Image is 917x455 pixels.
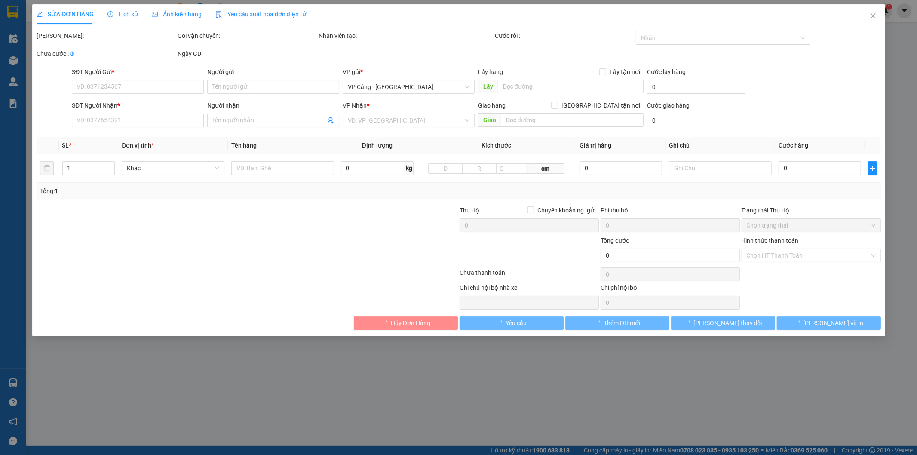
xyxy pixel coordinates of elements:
[482,142,511,149] span: Kích thước
[390,318,430,328] span: Hủy Đơn Hàng
[231,142,257,149] span: Tên hàng
[405,161,413,175] span: kg
[354,316,458,330] button: Hủy Đơn Hàng
[669,161,772,175] input: Ghi Chú
[594,320,604,326] span: loading
[527,163,564,174] span: cm
[478,102,505,109] span: Giao hàng
[647,68,686,75] label: Cước lấy hàng
[40,161,54,175] button: delete
[231,161,334,175] input: VD: Bàn, Ghế
[666,137,775,154] th: Ghi chú
[671,316,775,330] button: [PERSON_NAME] thay đổi
[343,67,475,77] div: VP gửi
[861,4,885,28] button: Close
[381,320,390,326] span: loading
[600,283,739,296] div: Chi phí nội bộ
[693,318,762,328] span: [PERSON_NAME] thay đổi
[534,206,598,215] span: Chuyển khoản ng. gửi
[478,80,497,93] span: Lấy
[604,318,640,328] span: Thêm ĐH mới
[606,67,644,77] span: Lấy tận nơi
[72,101,204,110] div: SĐT Người Nhận
[869,12,876,19] span: close
[37,11,94,18] span: SỬA ĐƠN HÀNG
[506,318,527,328] span: Yêu cầu
[459,268,600,283] div: Chưa thanh toán
[215,11,222,18] img: icon
[460,316,564,330] button: Yêu cầu
[107,11,138,18] span: Lịch sử
[496,163,527,174] input: C
[496,320,506,326] span: loading
[746,219,875,232] span: Chọn trạng thái
[343,102,367,109] span: VP Nhận
[62,142,69,149] span: SL
[215,11,306,18] span: Yêu cầu xuất hóa đơn điện tử
[462,163,497,174] input: R
[580,142,611,149] span: Giá trị hàng
[459,283,598,296] div: Ghi chú nội bộ nhà xe
[122,142,154,149] span: Đơn vị tính
[741,237,798,244] label: Hình thức thanh toán
[37,49,176,58] div: Chưa cước :
[741,206,880,215] div: Trạng thái Thu Hộ
[779,142,808,149] span: Cước hàng
[319,31,493,40] div: Nhân viên tạo:
[478,68,503,75] span: Lấy hàng
[565,316,669,330] button: Thêm ĐH mới
[362,142,392,149] span: Định lượng
[684,320,693,326] span: loading
[207,101,339,110] div: Người nhận
[152,11,158,17] span: picture
[500,113,644,127] input: Dọc đường
[497,80,644,93] input: Dọc đường
[178,31,317,40] div: Gói vận chuyển:
[803,318,863,328] span: [PERSON_NAME] và In
[37,11,43,17] span: edit
[40,186,354,196] div: Tổng: 1
[72,67,204,77] div: SĐT Người Gửi
[152,11,202,18] span: Ảnh kiện hàng
[647,114,745,127] input: Cước giao hàng
[647,80,745,94] input: Cước lấy hàng
[600,206,739,218] div: Phí thu hộ
[327,117,334,124] span: user-add
[478,113,500,127] span: Giao
[348,80,469,93] span: VP Cảng - Hà Nội
[600,237,629,244] span: Tổng cước
[107,11,113,17] span: clock-circle
[494,31,634,40] div: Cước rồi :
[868,165,877,172] span: plus
[207,67,339,77] div: Người gửi
[37,31,176,40] div: [PERSON_NAME]:
[776,316,880,330] button: [PERSON_NAME] và In
[178,49,317,58] div: Ngày GD:
[647,102,690,109] label: Cước giao hàng
[70,50,74,57] b: 0
[868,161,877,175] button: plus
[794,320,803,326] span: loading
[459,207,479,214] span: Thu Hộ
[428,163,463,174] input: D
[127,162,219,175] span: Khác
[558,101,644,110] span: [GEOGRAPHIC_DATA] tận nơi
